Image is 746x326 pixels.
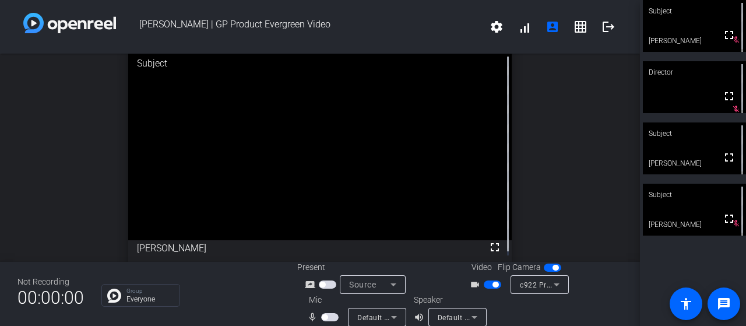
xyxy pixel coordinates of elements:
[116,13,483,41] span: [PERSON_NAME] | GP Product Evergreen Video
[722,28,736,42] mat-icon: fullscreen
[601,20,615,34] mat-icon: logout
[511,13,539,41] button: signal_cellular_alt
[722,212,736,226] mat-icon: fullscreen
[470,278,484,292] mat-icon: videocam_outline
[643,122,746,145] div: Subject
[722,89,736,103] mat-icon: fullscreen
[414,294,484,306] div: Speaker
[126,296,174,303] p: Everyone
[107,289,121,303] img: Chat Icon
[297,261,414,274] div: Present
[307,310,321,324] mat-icon: mic_none
[498,261,541,274] span: Flip Camera
[438,313,564,322] span: Default - Speakers (Realtek(R) Audio)
[357,313,534,322] span: Default - Microphone (4- C922 Pro Stream Webcam)
[643,184,746,206] div: Subject
[414,310,428,324] mat-icon: volume_up
[305,278,319,292] mat-icon: screen_share_outline
[573,20,587,34] mat-icon: grid_on
[488,240,502,254] mat-icon: fullscreen
[297,294,414,306] div: Mic
[471,261,492,274] span: Video
[349,280,376,289] span: Source
[717,297,731,311] mat-icon: message
[546,20,559,34] mat-icon: account_box
[17,276,84,288] div: Not Recording
[490,20,504,34] mat-icon: settings
[520,280,653,289] span: c922 Pro Stream Webcam (046d:085c)
[679,297,693,311] mat-icon: accessibility
[126,288,174,294] p: Group
[23,13,116,33] img: white-gradient.svg
[643,61,746,83] div: Director
[722,150,736,164] mat-icon: fullscreen
[17,283,84,312] span: 00:00:00
[128,48,512,79] div: Subject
